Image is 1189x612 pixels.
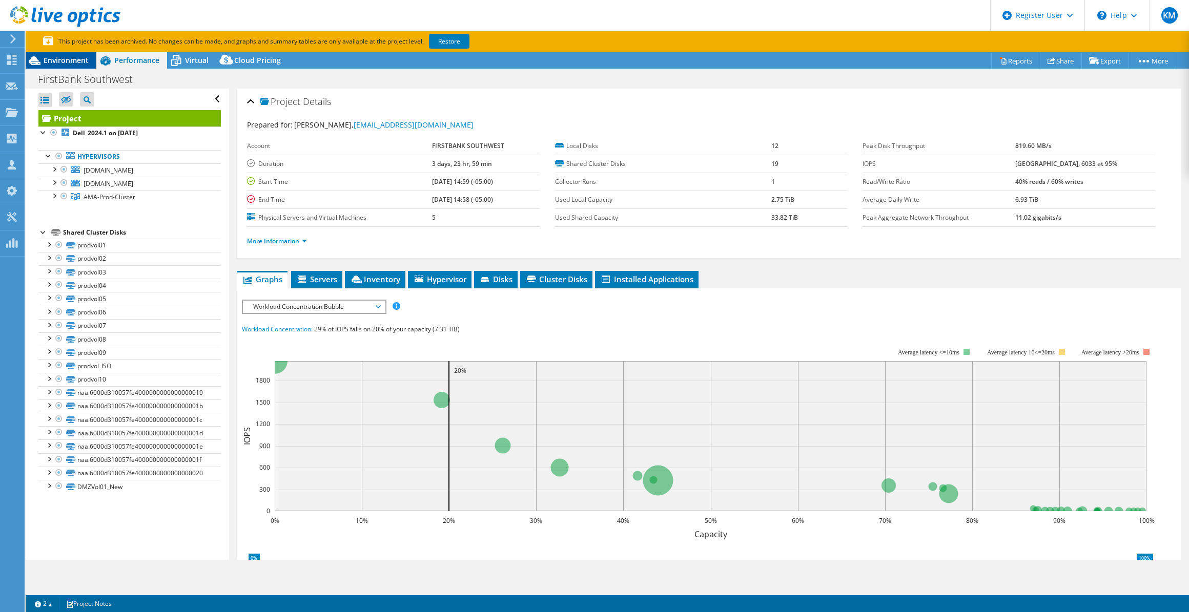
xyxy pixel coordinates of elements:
[294,120,474,130] span: [PERSON_NAME],
[248,301,380,313] span: Workload Concentration Bubble
[356,516,368,525] text: 10%
[987,349,1055,356] tspan: Average latency 10<=20ms
[259,463,270,472] text: 600
[314,325,460,333] span: 29% of IOPS falls on 20% of your capacity (7.31 TiB)
[256,376,270,385] text: 1800
[1097,11,1106,20] svg: \n
[694,529,728,540] text: Capacity
[234,55,281,65] span: Cloud Pricing
[38,426,221,439] a: naa.6000d310057fe400000000000000001d
[1139,516,1155,525] text: 100%
[413,274,466,284] span: Hypervisor
[185,55,209,65] span: Virtual
[38,413,221,426] a: naa.6000d310057fe400000000000000001c
[38,306,221,319] a: prodvol06
[38,279,221,292] a: prodvol04
[38,399,221,413] a: naa.6000d310057fe400000000000000001b
[38,292,221,305] a: prodvol05
[600,274,693,284] span: Installed Applications
[247,120,293,130] label: Prepared for:
[38,265,221,279] a: prodvol03
[1015,195,1038,204] b: 6.93 TiB
[59,597,119,610] a: Project Notes
[38,346,221,359] a: prodvol09
[247,159,432,169] label: Duration
[771,213,798,222] b: 33.82 TiB
[432,141,504,150] b: FIRSTBANK SOUTHWEST
[863,141,1015,151] label: Peak Disk Throughput
[63,226,221,239] div: Shared Cluster Disks
[242,325,313,333] span: Workload Concentration:
[863,159,1015,169] label: IOPS
[1053,516,1065,525] text: 90%
[555,177,771,187] label: Collector Runs
[38,150,221,163] a: Hypervisors
[555,213,771,223] label: Used Shared Capacity
[247,213,432,223] label: Physical Servers and Virtual Machines
[271,516,279,525] text: 0%
[38,386,221,399] a: naa.6000d310057fe4000000000000000019
[898,349,959,356] tspan: Average latency <=10ms
[38,177,221,190] a: [DOMAIN_NAME]
[38,373,221,386] a: prodvol10
[259,441,270,450] text: 900
[38,110,221,126] a: Project
[966,516,978,525] text: 80%
[84,179,133,188] span: [DOMAIN_NAME]
[259,485,270,494] text: 300
[84,166,133,175] span: [DOMAIN_NAME]
[1015,213,1061,222] b: 11.02 gigabits/s
[247,177,432,187] label: Start Time
[705,516,717,525] text: 50%
[247,195,432,205] label: End Time
[38,190,221,203] a: AMA-Prod-Cluster
[991,53,1040,69] a: Reports
[771,177,775,186] b: 1
[771,159,778,168] b: 19
[525,274,587,284] span: Cluster Disks
[863,213,1015,223] label: Peak Aggregate Network Throughput
[296,274,337,284] span: Servers
[555,159,771,169] label: Shared Cluster Disks
[256,419,270,428] text: 1200
[38,126,221,140] a: Dell_2024.1 on [DATE]
[1129,53,1176,69] a: More
[44,55,89,65] span: Environment
[1015,159,1117,168] b: [GEOGRAPHIC_DATA], 6033 at 95%
[354,120,474,130] a: [EMAIL_ADDRESS][DOMAIN_NAME]
[555,141,771,151] label: Local Disks
[247,237,307,245] a: More Information
[879,516,891,525] text: 70%
[443,516,455,525] text: 20%
[863,177,1015,187] label: Read/Write Ratio
[1040,53,1082,69] a: Share
[792,516,804,525] text: 60%
[530,516,542,525] text: 30%
[38,453,221,467] a: naa.6000d310057fe400000000000000001f
[1015,141,1052,150] b: 819.60 MB/s
[38,319,221,332] a: prodvol07
[256,398,270,407] text: 1500
[38,359,221,372] a: prodvol_ISO
[38,239,221,252] a: prodvol01
[241,427,253,445] text: IOPS
[84,193,135,201] span: AMA-Prod-Cluster
[38,480,221,493] a: DMZVol01_New
[73,129,138,137] b: Dell_2024.1 on [DATE]
[432,177,493,186] b: [DATE] 14:59 (-05:00)
[617,516,629,525] text: 40%
[1015,177,1083,186] b: 40% reads / 60% writes
[863,195,1015,205] label: Average Daily Write
[479,274,512,284] span: Disks
[33,74,149,85] h1: FirstBank Southwest
[260,97,300,107] span: Project
[38,467,221,480] a: naa.6000d310057fe4000000000000000020
[1081,349,1139,356] text: Average latency >20ms
[1081,53,1129,69] a: Export
[432,213,436,222] b: 5
[266,507,270,515] text: 0
[555,195,771,205] label: Used Local Capacity
[43,36,545,47] p: This project has been archived. No changes can be made, and graphs and summary tables are only av...
[114,55,159,65] span: Performance
[38,163,221,177] a: [DOMAIN_NAME]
